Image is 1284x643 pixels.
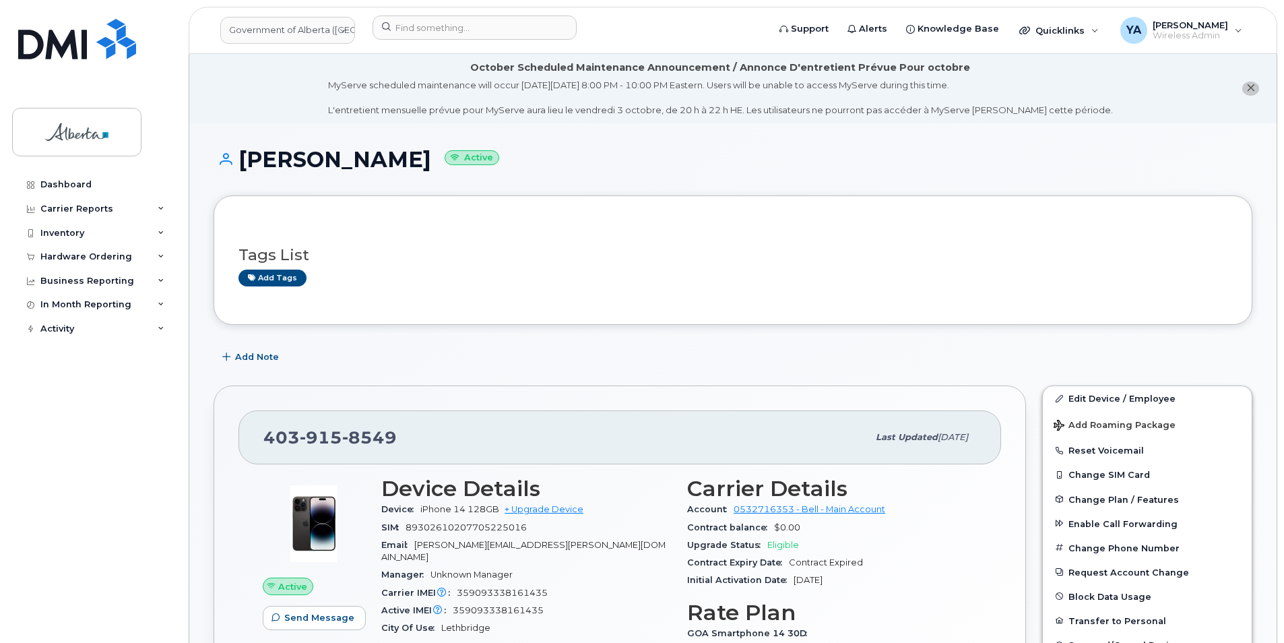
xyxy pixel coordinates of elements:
span: Send Message [284,611,354,624]
span: Contract balance [687,522,774,532]
span: [PERSON_NAME][EMAIL_ADDRESS][PERSON_NAME][DOMAIN_NAME] [381,540,666,562]
span: Email [381,540,414,550]
span: Add Note [235,350,279,363]
span: Upgrade Status [687,540,767,550]
span: Active [278,580,307,593]
span: 915 [300,427,342,448]
span: Last updated [876,432,938,442]
span: Account [687,504,734,514]
span: Initial Activation Date [687,575,794,585]
span: Device [381,504,420,514]
span: Eligible [767,540,799,550]
span: Lethbridge [441,623,490,633]
button: Change Plan / Features [1043,487,1252,512]
button: Change SIM Card [1043,462,1252,487]
span: Contract Expired [789,557,863,568]
div: MyServe scheduled maintenance will occur [DATE][DATE] 8:00 PM - 10:00 PM Eastern. Users will be u... [328,79,1113,117]
button: Send Message [263,606,366,630]
a: + Upgrade Device [505,504,583,514]
span: 89302610207705225016 [406,522,527,532]
span: 8549 [342,427,397,448]
button: Request Account Change [1043,560,1252,584]
span: Change Plan / Features [1068,494,1179,504]
span: Manager [381,570,430,580]
button: Reset Voicemail [1043,438,1252,462]
h3: Rate Plan [687,601,977,625]
button: Enable Call Forwarding [1043,512,1252,536]
span: $0.00 [774,522,800,532]
span: GOA Smartphone 14 30D [687,628,814,638]
a: Edit Device / Employee [1043,386,1252,410]
button: Block Data Usage [1043,584,1252,609]
small: Active [445,150,499,166]
button: Add Note [214,345,290,369]
span: City Of Use [381,623,441,633]
a: Add tags [238,270,307,286]
a: 0532716353 - Bell - Main Account [734,504,885,514]
h3: Carrier Details [687,477,977,501]
span: iPhone 14 128GB [420,504,499,514]
button: Transfer to Personal [1043,609,1252,633]
h3: Tags List [238,247,1227,264]
button: Add Roaming Package [1043,410,1252,438]
span: Active IMEI [381,605,453,615]
div: October Scheduled Maintenance Announcement / Annonce D'entretient Prévue Pour octobre [470,61,970,75]
span: [DATE] [794,575,823,585]
span: Contract Expiry Date [687,557,789,568]
img: image20231002-3703462-njx0qo.jpeg [274,483,354,564]
span: Enable Call Forwarding [1068,518,1178,528]
h1: [PERSON_NAME] [214,148,1252,171]
span: SIM [381,522,406,532]
span: Unknown Manager [430,570,513,580]
span: 359093338161435 [453,605,544,615]
span: Carrier IMEI [381,588,457,598]
span: [DATE] [938,432,968,442]
span: 359093338161435 [457,588,548,598]
button: Change Phone Number [1043,536,1252,560]
button: close notification [1242,82,1259,96]
h3: Device Details [381,477,671,501]
span: Add Roaming Package [1054,420,1176,433]
span: 403 [263,427,397,448]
